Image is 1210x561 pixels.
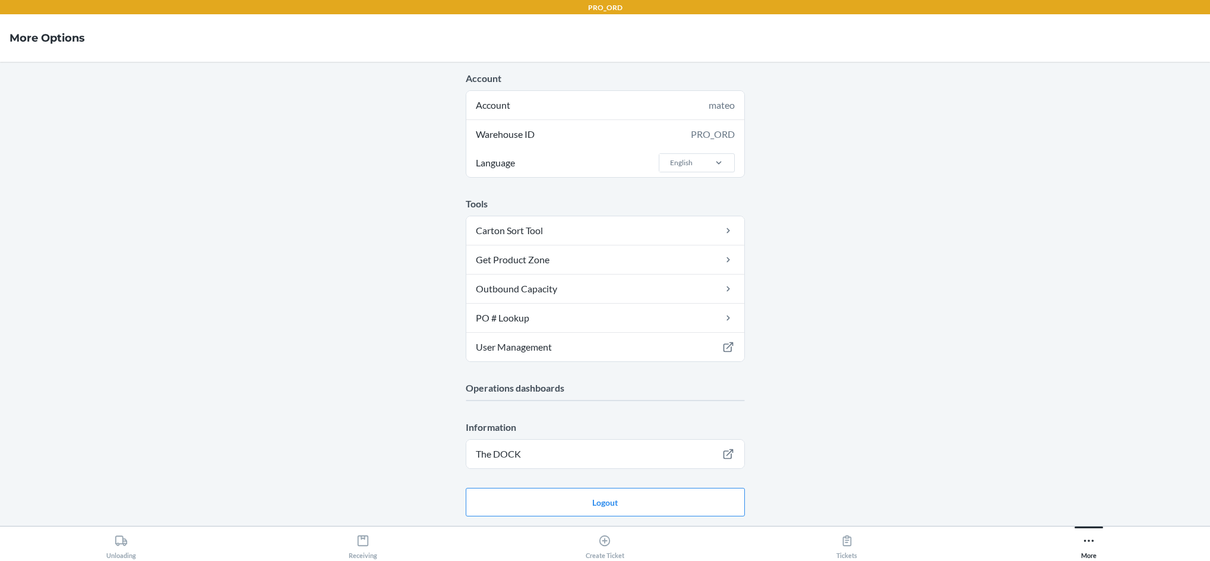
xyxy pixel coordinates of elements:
h4: More Options [10,30,85,46]
div: PRO_ORD [691,127,735,141]
p: Information [466,420,745,434]
a: The DOCK [466,440,744,468]
div: More [1081,530,1097,559]
span: Language [474,149,517,177]
p: PRO_ORD [588,2,623,13]
button: Create Ticket [484,527,726,559]
div: Receiving [349,530,377,559]
button: Logout [466,488,745,516]
div: mateo [709,98,735,112]
button: Tickets [726,527,968,559]
a: Get Product Zone [466,245,744,274]
div: Tickets [836,530,857,559]
div: Account [466,91,744,119]
div: Unloading [106,530,136,559]
p: Account [466,71,745,86]
a: Carton Sort Tool [466,216,744,245]
a: Outbound Capacity [466,275,744,303]
div: Warehouse ID [466,120,744,149]
button: More [968,527,1210,559]
a: User Management [466,333,744,361]
button: Receiving [242,527,484,559]
div: Create Ticket [586,530,624,559]
p: Tools [466,197,745,211]
p: Operations dashboards [466,381,745,395]
a: PO # Lookup [466,304,744,332]
div: English [670,157,693,168]
input: LanguageEnglish [669,157,670,168]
